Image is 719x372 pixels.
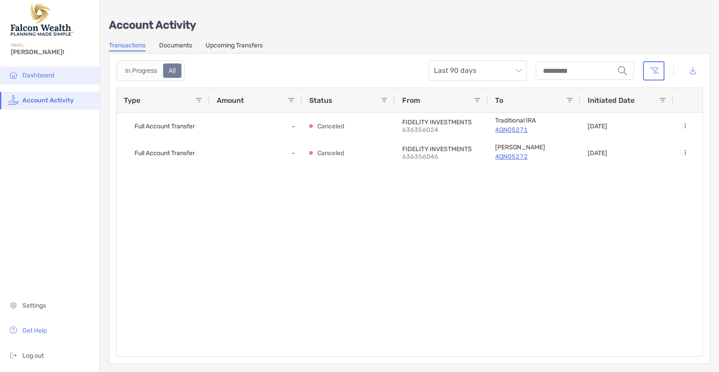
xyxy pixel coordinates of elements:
[22,72,54,79] span: Dashboard
[495,117,573,124] p: Traditional IRA
[643,61,664,80] button: Clear filters
[317,121,344,132] p: Canceled
[495,124,573,135] a: 4QN05271
[135,146,195,161] span: Full Account Transfer
[22,97,74,104] span: Account Activity
[206,42,263,51] a: Upcoming Transfers
[217,96,244,105] span: Amount
[588,149,607,157] p: [DATE]
[120,64,162,77] div: In Progress
[8,325,19,335] img: get-help icon
[11,4,73,36] img: Falcon Wealth Planning Logo
[164,64,181,77] div: All
[309,96,332,105] span: Status
[402,118,481,126] p: FIDELITY INVESTMENTS
[22,327,47,334] span: Get Help
[135,119,195,134] span: Full Account Transfer
[495,151,573,162] a: 4QN05272
[434,61,521,80] span: Last 90 days
[588,96,635,105] span: Initiated Date
[402,126,465,134] p: 636356024
[124,96,140,105] span: Type
[8,94,19,105] img: activity icon
[8,350,19,360] img: logout icon
[159,42,192,51] a: Documents
[11,48,94,56] span: [PERSON_NAME]!
[495,96,503,105] span: To
[618,66,627,75] img: input icon
[210,139,302,166] div: -
[8,300,19,310] img: settings icon
[402,153,465,161] p: 636356046
[109,42,146,51] a: Transactions
[22,302,46,309] span: Settings
[402,145,481,153] p: FIDELITY INVESTMENTS
[495,144,573,151] p: Roth IRA
[402,96,420,105] span: From
[116,60,185,81] div: segmented control
[588,123,607,130] p: [DATE]
[109,20,710,31] p: Account Activity
[22,352,44,359] span: Log out
[317,148,344,159] p: Canceled
[8,69,19,80] img: household icon
[210,113,302,139] div: -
